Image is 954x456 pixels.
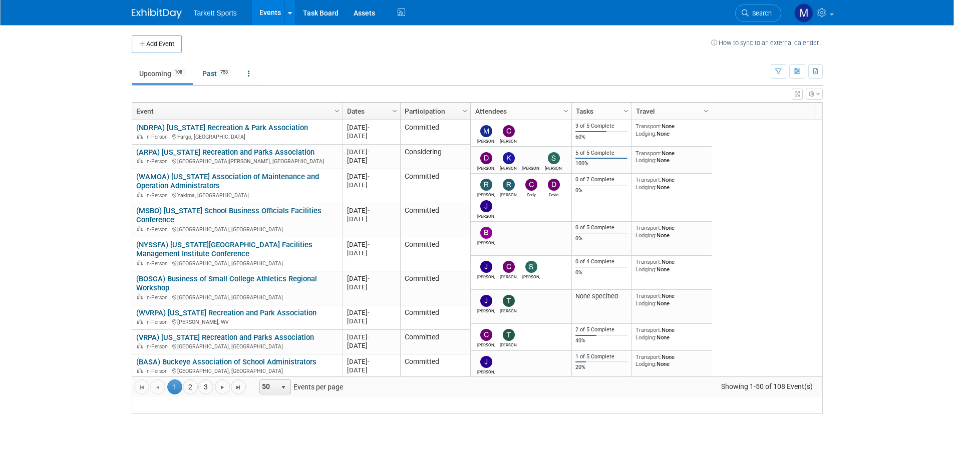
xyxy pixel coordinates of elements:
span: Transport: [635,258,662,265]
span: Go to the last page [234,383,242,391]
div: None None [635,258,708,273]
a: Go to the next page [215,379,230,394]
div: [DATE] [347,283,396,291]
img: In-Person Event [137,226,143,231]
a: Column Settings [332,103,343,118]
img: In-Person Event [137,192,143,197]
a: (WVRPA) [US_STATE] Recreation and Park Association [136,308,316,317]
div: 0 of 4 Complete [575,258,627,265]
img: ExhibitDay [132,9,182,19]
img: James Traynor [480,200,492,212]
span: - [368,309,370,316]
span: In-Person [145,260,171,267]
div: None None [635,326,708,341]
div: [DATE] [347,333,396,341]
a: (ARPA) [US_STATE] Recreation and Parks Association [136,148,314,157]
span: Transport: [635,150,662,157]
div: [DATE] [347,123,396,132]
img: Jeff Sackman [480,261,492,273]
span: - [368,148,370,156]
a: Attendees [475,103,565,120]
div: Chris White [500,273,517,279]
div: 3 of 5 Complete [575,123,627,130]
td: Committed [400,237,470,271]
span: Column Settings [461,107,469,115]
span: Transport: [635,326,662,333]
div: [GEOGRAPHIC_DATA][PERSON_NAME], [GEOGRAPHIC_DATA] [136,157,338,165]
img: Matthew Cole [480,125,492,137]
div: Matthew Cole [477,137,495,144]
div: 0% [575,187,627,194]
div: 0% [575,235,627,242]
a: Past753 [195,64,238,83]
div: 0% [575,269,627,276]
img: Connor Schlegel [480,329,492,341]
div: [DATE] [347,181,396,189]
div: None None [635,224,708,239]
a: (BASA) Buckeye Association of School Administrators [136,357,316,366]
span: Search [749,10,772,17]
span: Column Settings [391,107,399,115]
a: Column Settings [389,103,400,118]
a: Tasks [576,103,625,120]
span: Transport: [635,224,662,231]
img: In-Person Event [137,368,143,373]
td: Committed [400,203,470,237]
img: David Ross [480,152,492,164]
span: Lodging: [635,232,657,239]
img: In-Person Event [137,294,143,299]
a: (MSBO) [US_STATE] School Business Officials Facilities Conference [136,206,322,225]
div: [GEOGRAPHIC_DATA], [GEOGRAPHIC_DATA] [136,259,338,267]
a: (WAMOA) [US_STATE] Association of Maintenance and Operation Administrators [136,172,319,191]
a: (NYSSFA) [US_STATE][GEOGRAPHIC_DATA] Facilities Management Institute Conference [136,240,312,259]
a: (BOSCA) Business of Small College Athletics Regional Workshop [136,274,317,293]
span: Tarkett Sports [194,9,237,17]
div: [DATE] [347,132,396,140]
div: Ryan McMahan [522,164,540,171]
span: In-Person [145,226,171,233]
span: 1 [167,379,182,394]
div: Connor Schlegel [477,341,495,347]
td: Committed [400,271,470,305]
a: Column Settings [560,103,571,118]
span: - [368,333,370,341]
div: [GEOGRAPHIC_DATA], [GEOGRAPHIC_DATA] [136,366,338,375]
span: Showing 1-50 of 108 Event(s) [712,379,822,393]
span: Transport: [635,123,662,130]
div: Fargo, [GEOGRAPHIC_DATA] [136,132,338,141]
div: [DATE] [347,308,396,317]
span: - [368,207,370,214]
a: (NDRPA) [US_STATE] Recreation & Park Association [136,123,308,132]
a: How to sync to an external calendar... [711,39,823,47]
div: Jeff Sackman [477,273,495,279]
span: Column Settings [333,107,341,115]
span: Go to the next page [218,383,226,391]
div: Kevin Fontaine [500,164,517,171]
div: [DATE] [347,215,396,223]
a: Column Settings [701,103,712,118]
img: Ryan McMahan [525,152,537,164]
div: [DATE] [347,366,396,374]
div: 20% [575,364,627,371]
div: Tom Breuer [500,307,517,313]
span: Go to the previous page [154,383,162,391]
div: Joe Cooper [477,307,495,313]
a: Column Settings [620,103,631,118]
span: Transport: [635,292,662,299]
td: Committed [400,169,470,203]
img: Sean Martin [525,261,537,273]
img: In-Person Event [137,319,143,324]
div: Scott George [545,164,562,171]
div: Yakima, [GEOGRAPHIC_DATA] [136,191,338,199]
div: Jeremy Vega [477,368,495,374]
a: 2 [183,379,198,394]
img: Jeremy Vega [480,356,492,368]
span: Events per page [246,379,353,394]
div: 0 of 5 Complete [575,224,627,231]
td: Committed [400,120,470,145]
img: Cody Gustafson [503,125,515,137]
a: Participation [405,103,464,120]
div: 2 of 5 Complete [575,326,627,333]
div: [DATE] [347,249,396,257]
span: In-Person [145,319,171,325]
